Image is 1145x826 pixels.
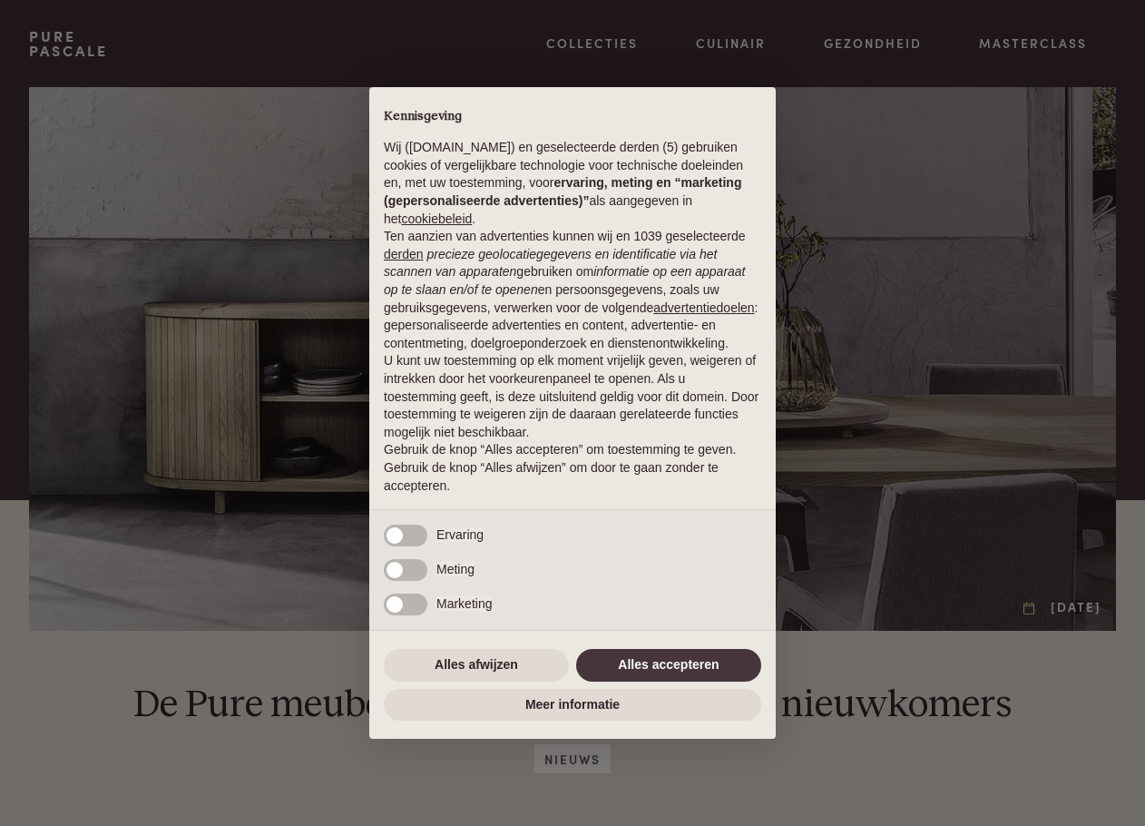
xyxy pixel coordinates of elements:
h2: Kennisgeving [384,109,761,125]
span: Marketing [436,596,492,611]
a: cookiebeleid [401,211,472,226]
button: Alles accepteren [576,649,761,682]
button: Alles afwijzen [384,649,569,682]
p: U kunt uw toestemming op elk moment vrijelijk geven, weigeren of intrekken door het voorkeurenpan... [384,352,761,441]
p: Gebruik de knop “Alles accepteren” om toestemming te geven. Gebruik de knop “Alles afwijzen” om d... [384,441,761,495]
button: advertentiedoelen [653,300,754,318]
button: Meer informatie [384,689,761,722]
strong: ervaring, meting en “marketing (gepersonaliseerde advertenties)” [384,175,741,208]
p: Wij ([DOMAIN_NAME]) en geselecteerde derden (5) gebruiken cookies of vergelijkbare technologie vo... [384,139,761,228]
em: precieze geolocatiegegevens en identificatie via het scannen van apparaten [384,247,717,280]
em: informatie op een apparaat op te slaan en/of te openen [384,264,746,297]
span: Ervaring [436,527,484,542]
button: derden [384,246,424,264]
span: Meting [436,562,475,576]
p: Ten aanzien van advertenties kunnen wij en 1039 geselecteerde gebruiken om en persoonsgegevens, z... [384,228,761,352]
